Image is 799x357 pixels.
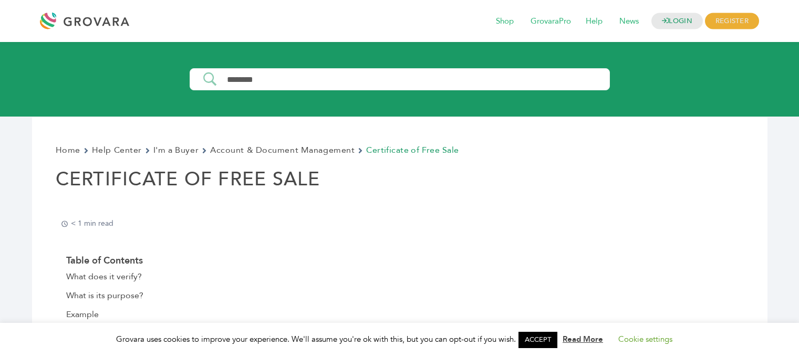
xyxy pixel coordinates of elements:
[61,219,113,228] p: < 1 min read
[578,12,610,31] span: Help
[612,12,646,31] span: News
[116,334,683,344] span: Grovara uses cookies to improve your experience. We'll assume you're ok with this, but you can op...
[518,332,557,348] a: ACCEPT
[523,12,578,31] span: GrovaraPro
[612,16,646,27] a: News
[489,16,521,27] a: Shop
[489,12,521,31] span: Shop
[219,75,607,84] input: Search Input
[523,16,578,27] a: GrovaraPro
[366,143,459,157] span: Certificate of Free Sale
[618,334,672,344] a: Cookie settings
[578,16,610,27] a: Help
[66,270,142,284] a: What does it verify?
[210,143,355,157] a: Account & Document Management
[92,143,142,157] a: Help Center
[705,13,759,29] span: REGISTER
[563,334,603,344] a: Read More
[66,308,99,322] a: Example
[153,143,199,157] a: I'm a Buyer
[651,13,703,29] a: LOGIN
[56,143,80,157] a: Home
[66,289,143,303] a: What is its purpose?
